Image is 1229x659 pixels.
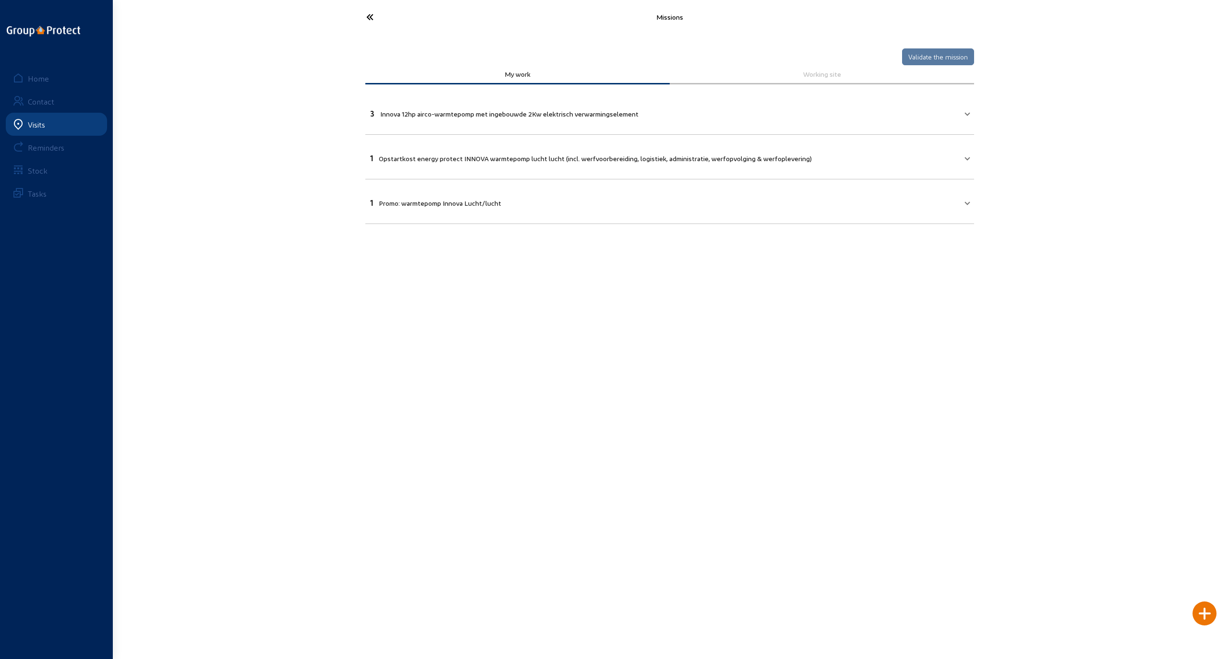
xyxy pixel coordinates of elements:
a: Home [6,67,107,90]
div: Tasks [28,189,47,198]
span: 3 [370,109,374,118]
div: Reminders [28,143,64,152]
span: 1 [370,153,373,163]
mat-expansion-panel-header: 3Innova 12hp airco-warmtepomp met ingebouwde 2Kw elektrisch verwarmingselement [365,96,974,129]
a: Contact [6,90,107,113]
mat-expansion-panel-header: 1Promo: warmtepomp Innova Lucht/lucht [365,185,974,218]
a: Tasks [6,182,107,205]
div: Stock [28,166,48,175]
div: Home [28,74,49,83]
span: Promo: warmtepomp Innova Lucht/lucht [379,199,501,207]
a: Stock [6,159,107,182]
mat-expansion-panel-header: 1Opstartkost energy protect INNOVA warmtepomp lucht lucht (incl. werfvoorbereiding, logistiek, ad... [365,141,974,173]
span: Innova 12hp airco-warmtepomp met ingebouwde 2Kw elektrisch verwarmingselement [380,110,639,118]
div: My work [372,70,663,78]
span: Opstartkost energy protect INNOVA warmtepomp lucht lucht (incl. werfvoorbereiding, logistiek, adm... [379,154,812,163]
img: logo-oneline.png [7,26,80,36]
div: Visits [28,120,45,129]
div: Working site [676,70,967,78]
a: Reminders [6,136,107,159]
div: Contact [28,97,54,106]
div: Missions [458,13,881,21]
a: Visits [6,113,107,136]
span: 1 [370,198,373,207]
